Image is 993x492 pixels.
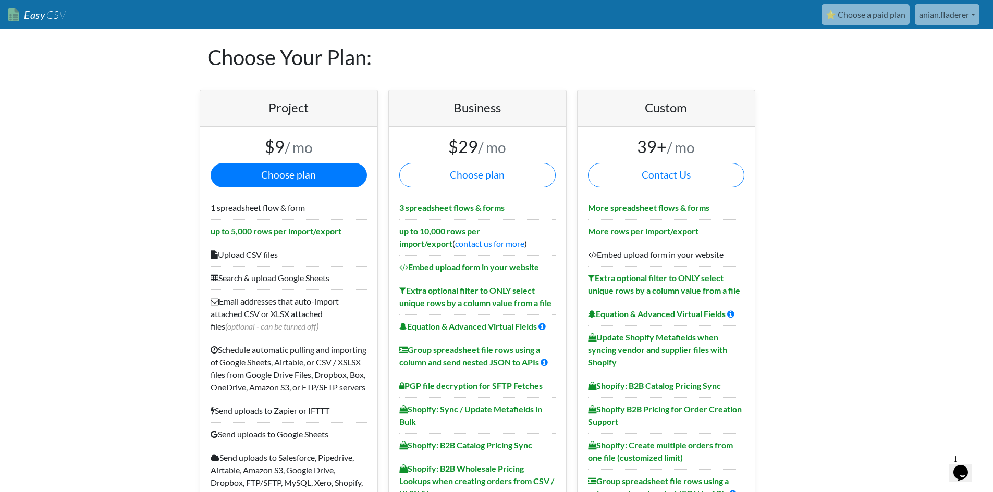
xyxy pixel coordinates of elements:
[211,137,367,157] h3: $9
[8,4,66,26] a: EasyCSV
[588,404,742,426] b: Shopify B2B Pricing for Order Creation Support
[588,137,744,157] h3: 39+
[399,345,540,367] b: Group spreadsheet file rows using a column and send nested JSON to APIs
[588,100,744,116] h4: Custom
[588,309,726,319] b: Equation & Advanced Virtual Fields
[588,163,744,187] a: Contact Us
[478,138,506,156] small: / mo
[207,29,786,85] h1: Choose Your Plan:
[399,285,551,308] b: Extra optional filter to ONLY select unique rows by a column value from a file
[588,203,709,212] b: More spreadsheet flows & forms
[211,399,367,422] li: Send uploads to Zapier or IFTTT
[399,262,539,272] b: Embed upload form in your website
[588,332,727,367] b: Update Shopify Metafields when syncing vendor and supplier files with Shopify
[399,226,480,248] b: up to 10,000 rows per import/export
[399,381,543,390] b: PGP file decryption for SFTP Fetches
[211,243,367,266] li: Upload CSV files
[225,321,318,331] span: (optional - can be turned off)
[667,138,695,156] small: / mo
[399,440,532,450] b: Shopify: B2B Catalog Pricing Sync
[285,138,313,156] small: / mo
[399,321,537,331] b: Equation & Advanced Virtual Fields
[949,450,983,482] iframe: chat widget
[399,404,542,426] b: Shopify: Sync / Update Metafields in Bulk
[399,219,556,255] li: ( )
[588,243,744,266] li: Embed upload form in your website
[399,163,556,187] button: Choose plan
[588,440,733,462] b: Shopify: Create multiple orders from one file (customized limit)
[211,226,341,236] b: up to 5,000 rows per import/export
[399,137,556,157] h3: $29
[588,226,698,236] b: More rows per import/export
[211,338,367,399] li: Schedule automatic pulling and importing of Google Sheets, Airtable, or CSV / XSLSX files from Go...
[455,238,524,248] a: contact us for more
[588,381,721,390] b: Shopify: B2B Catalog Pricing Sync
[45,8,66,21] span: CSV
[588,273,740,295] b: Extra optional filter to ONLY select unique rows by a column value from a file
[211,266,367,289] li: Search & upload Google Sheets
[211,196,367,219] li: 1 spreadsheet flow & form
[399,203,505,212] b: 3 spreadsheet flows & forms
[822,4,910,25] a: ⭐ Choose a paid plan
[211,422,367,446] li: Send uploads to Google Sheets
[915,4,979,25] a: anian.fladerer
[211,289,367,338] li: Email addresses that auto-import attached CSV or XLSX attached files
[211,163,367,187] button: Choose plan
[399,100,556,116] h4: Business
[211,100,367,116] h4: Project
